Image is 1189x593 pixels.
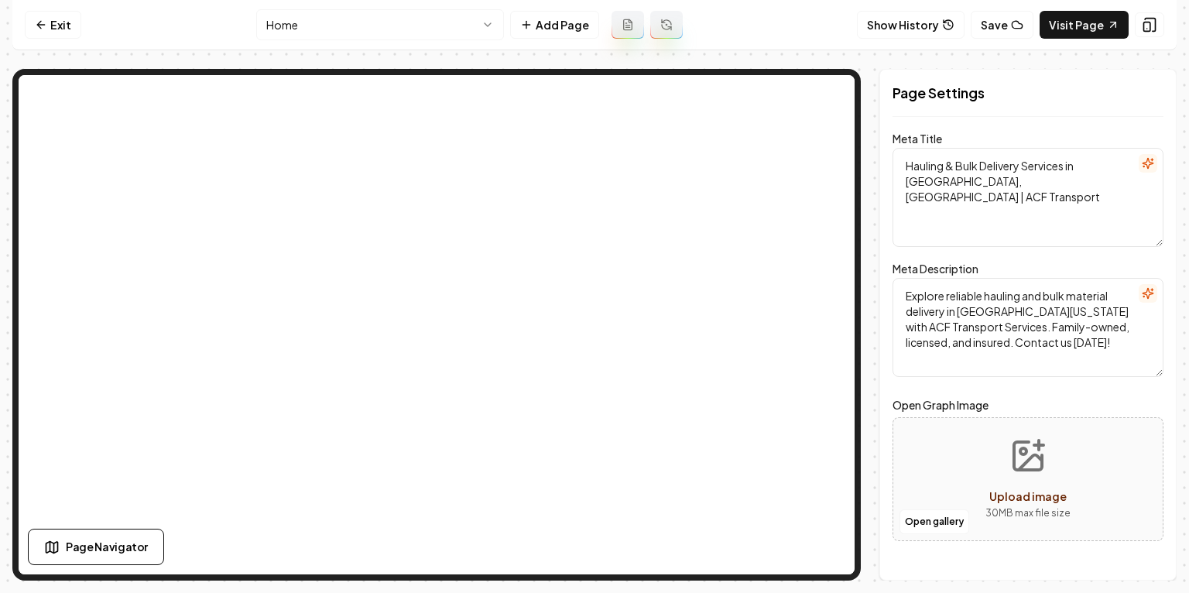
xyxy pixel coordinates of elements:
span: Page Navigator [66,539,148,555]
button: Add Page [510,11,599,39]
label: Meta Title [893,132,942,146]
button: Page Navigator [28,529,164,565]
a: Exit [25,11,81,39]
label: Meta Description [893,262,978,276]
button: Regenerate page [650,11,683,39]
p: 30 MB max file size [985,506,1071,521]
h2: Page Settings [893,82,1163,104]
button: Open gallery [899,509,969,534]
label: Open Graph Image [893,396,1163,414]
button: Save [971,11,1033,39]
button: Upload image [973,425,1083,533]
span: Upload image [989,489,1067,503]
button: Add admin page prompt [612,11,644,39]
a: Visit Page [1040,11,1129,39]
button: Show History [857,11,965,39]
